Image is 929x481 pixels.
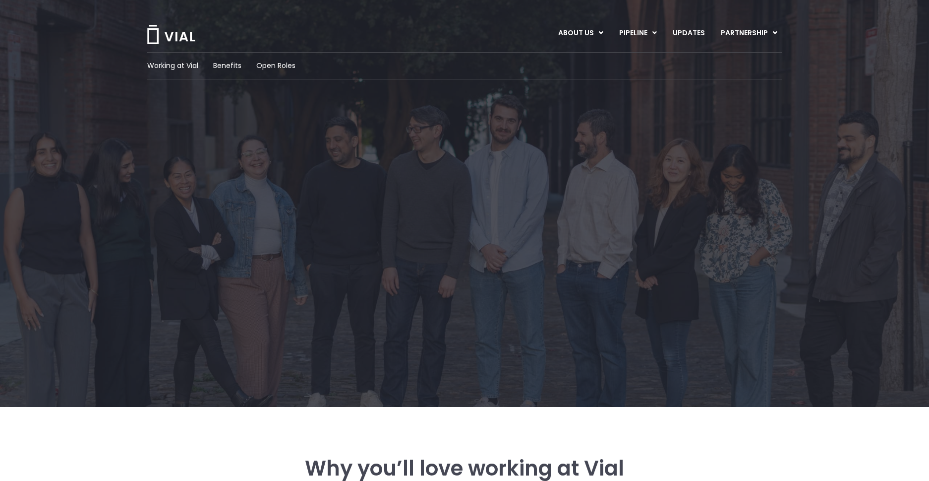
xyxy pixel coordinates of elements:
[713,25,785,42] a: PARTNERSHIPMenu Toggle
[213,61,241,71] a: Benefits
[550,25,611,42] a: ABOUT USMenu Toggle
[147,61,198,71] a: Working at Vial
[146,25,196,44] img: Vial Logo
[665,25,712,42] a: UPDATES
[256,61,295,71] a: Open Roles
[611,25,664,42] a: PIPELINEMenu Toggle
[201,457,728,481] h3: Why you’ll love working at Vial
